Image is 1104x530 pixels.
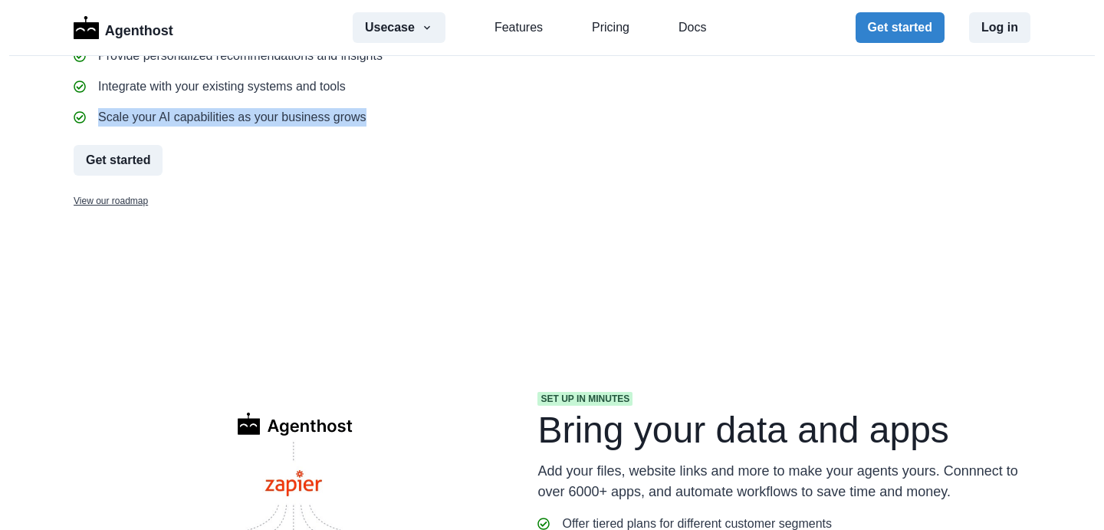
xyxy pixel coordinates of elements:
[74,194,827,208] a: View our roadmap
[74,196,148,206] u: View our roadmap
[74,15,173,41] a: LogoAgenthost
[969,12,1030,43] button: Log in
[74,145,163,176] button: Get started
[74,145,827,176] a: Get started
[592,18,629,37] a: Pricing
[537,392,632,406] span: Set up in minutes
[353,12,445,43] button: Usecase
[678,18,706,37] a: Docs
[98,108,366,127] p: Scale your AI capabilities as your business grows
[105,15,173,41] p: Agenthost
[495,18,543,37] a: Features
[98,77,346,96] p: Integrate with your existing systems and tools
[856,12,945,43] button: Get started
[537,461,1030,502] p: Add your files, website links and more to make your agents yours. Connnect to over 6000+ apps, an...
[74,16,99,39] img: Logo
[537,412,1030,449] h1: Bring your data and apps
